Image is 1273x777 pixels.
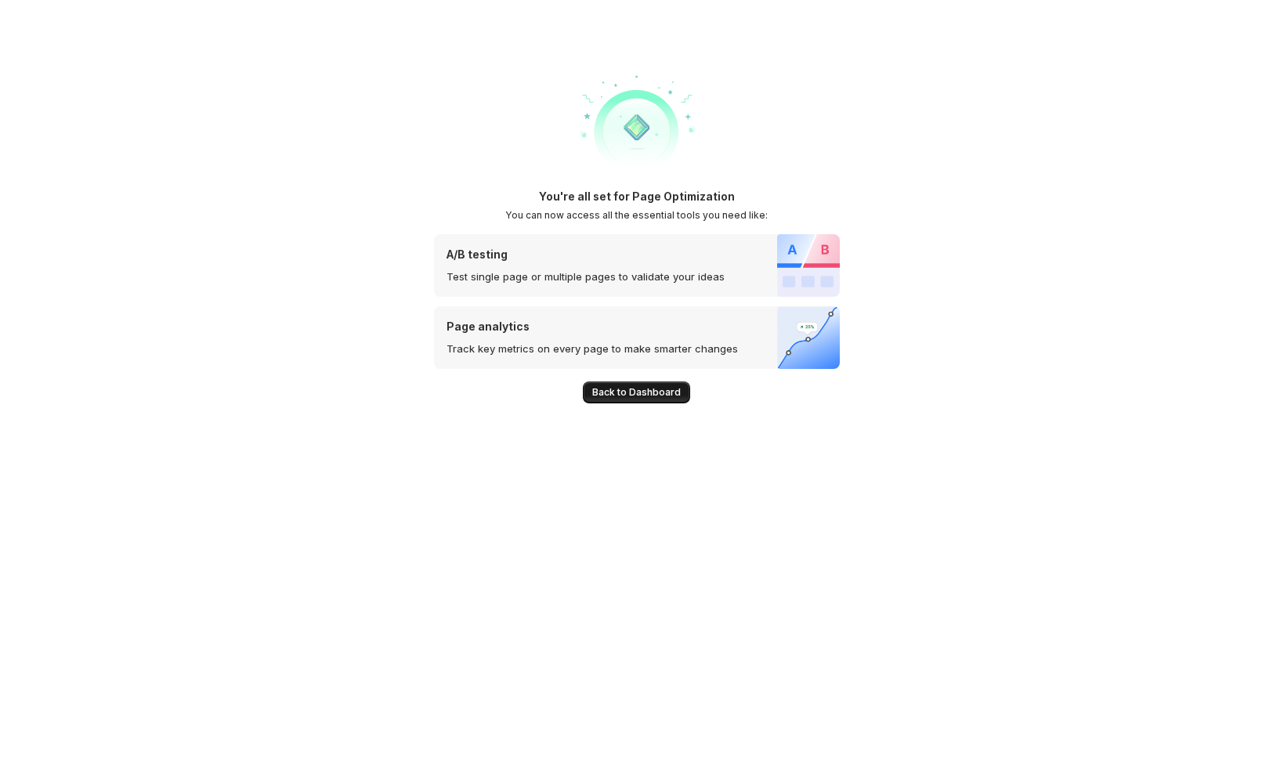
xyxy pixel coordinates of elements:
[592,386,681,399] span: Back to Dashboard
[777,234,840,297] img: A/B testing
[447,269,725,284] p: Test single page or multiple pages to validate your ideas
[777,306,840,369] img: Page analytics
[539,189,735,204] h1: You're all set for Page Optimization
[447,319,738,334] p: Page analytics
[505,209,768,222] h2: You can now access all the essential tools you need like:
[574,63,700,189] img: welcome
[583,381,690,403] button: Back to Dashboard
[447,341,738,356] p: Track key metrics on every page to make smarter changes
[447,247,725,262] p: A/B testing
